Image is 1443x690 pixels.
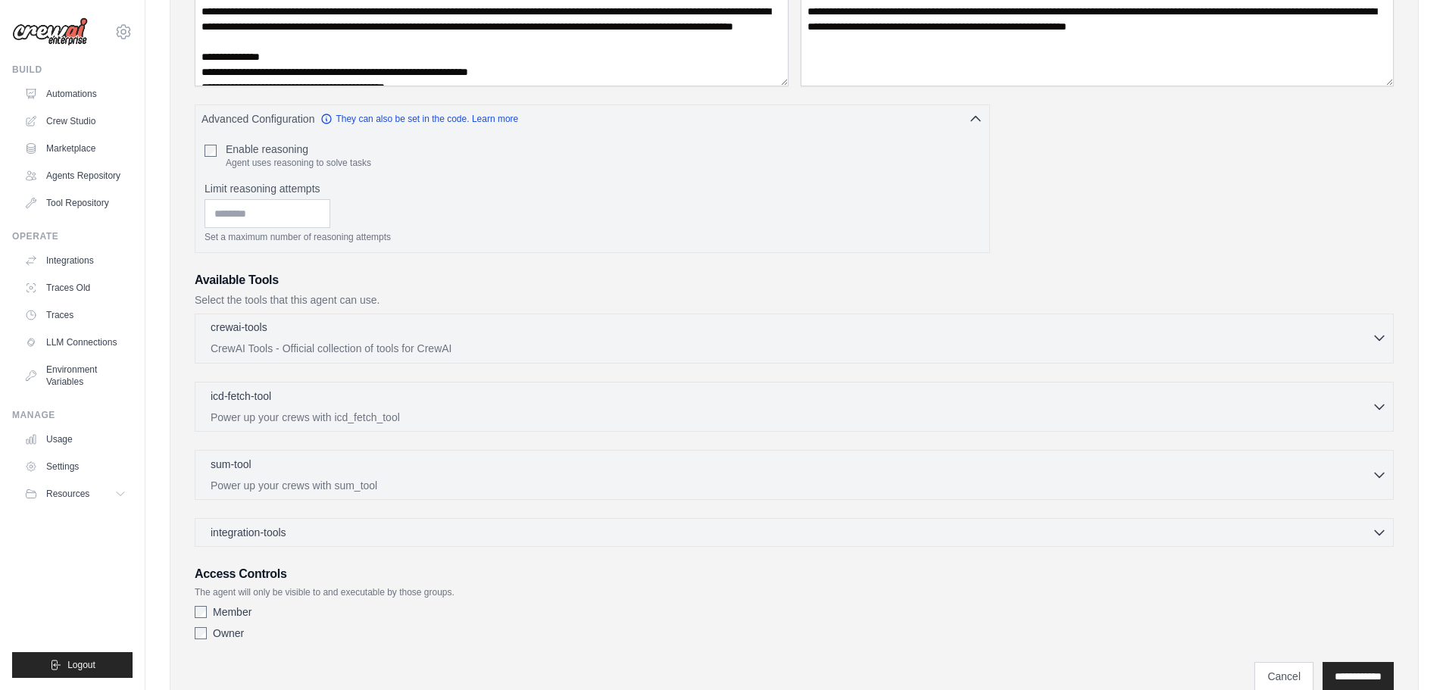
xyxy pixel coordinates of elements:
a: Integrations [18,248,133,273]
h3: Available Tools [195,271,1394,289]
a: Crew Studio [18,109,133,133]
button: integration-tools [201,525,1387,540]
button: Advanced Configuration They can also be set in the code. Learn more [195,105,989,133]
a: Automations [18,82,133,106]
button: crewai-tools CrewAI Tools - Official collection of tools for CrewAI [201,320,1387,356]
h3: Access Controls [195,565,1394,583]
a: Environment Variables [18,357,133,394]
div: Operate [12,230,133,242]
span: integration-tools [211,525,286,540]
span: Logout [67,659,95,671]
a: They can also be set in the code. Learn more [320,113,518,125]
a: Marketplace [18,136,133,161]
img: Logo [12,17,88,46]
button: Resources [18,482,133,506]
p: Power up your crews with sum_tool [211,478,1372,493]
a: Traces Old [18,276,133,300]
label: Owner [213,626,244,641]
span: Resources [46,488,89,500]
label: Limit reasoning attempts [205,181,980,196]
a: Usage [18,427,133,451]
button: sum-tool Power up your crews with sum_tool [201,457,1387,493]
p: CrewAI Tools - Official collection of tools for CrewAI [211,341,1372,356]
p: crewai-tools [211,320,267,335]
label: Member [213,604,251,620]
button: Logout [12,652,133,678]
p: Power up your crews with icd_fetch_tool [211,410,1372,425]
p: The agent will only be visible to and executable by those groups. [195,586,1394,598]
p: icd-fetch-tool [211,389,271,404]
div: Manage [12,409,133,421]
button: icd-fetch-tool Power up your crews with icd_fetch_tool [201,389,1387,425]
a: Agents Repository [18,164,133,188]
a: Settings [18,454,133,479]
a: Traces [18,303,133,327]
p: Set a maximum number of reasoning attempts [205,231,980,243]
a: Tool Repository [18,191,133,215]
p: sum-tool [211,457,251,472]
a: LLM Connections [18,330,133,354]
p: Agent uses reasoning to solve tasks [226,157,371,169]
p: Select the tools that this agent can use. [195,292,1394,308]
div: Build [12,64,133,76]
span: Advanced Configuration [201,111,314,126]
label: Enable reasoning [226,142,371,157]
